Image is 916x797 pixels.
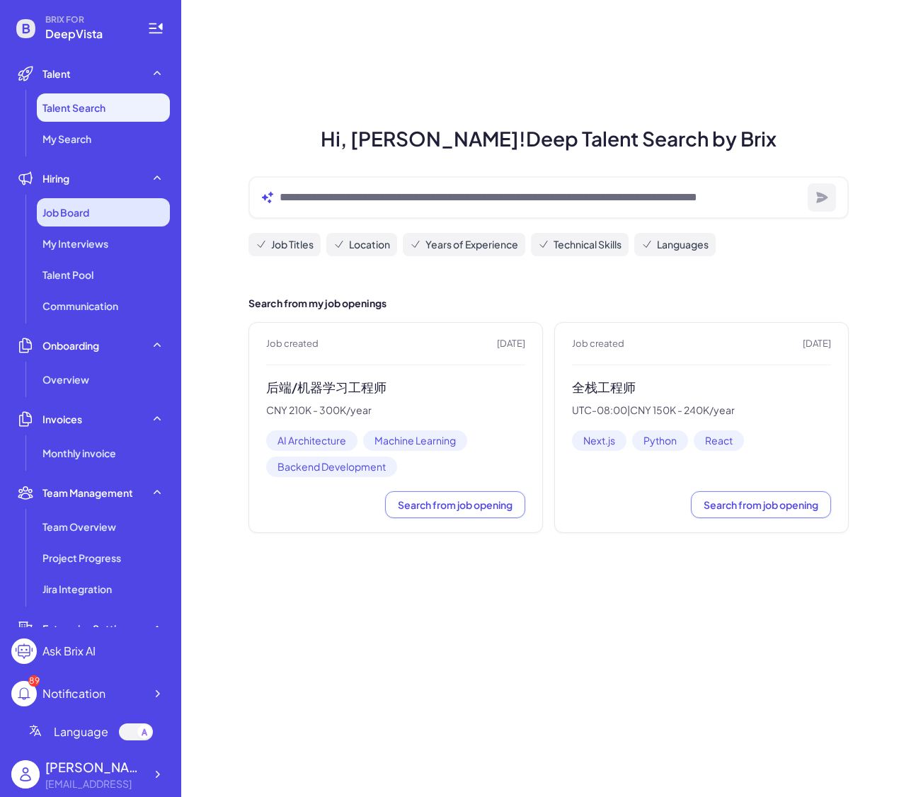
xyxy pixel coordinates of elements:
[803,337,831,351] span: [DATE]
[425,237,518,252] span: Years of Experience
[691,491,831,518] button: Search from job opening
[42,551,121,565] span: Project Progress
[271,237,314,252] span: Job Titles
[385,491,525,518] button: Search from job opening
[657,237,709,252] span: Languages
[11,760,40,789] img: user_logo.png
[42,101,105,115] span: Talent Search
[42,338,99,352] span: Onboarding
[497,337,525,351] span: [DATE]
[349,237,390,252] span: Location
[572,337,624,351] span: Job created
[42,520,116,534] span: Team Overview
[42,621,133,636] span: Enterprise Settings
[694,430,744,451] span: React
[42,486,133,500] span: Team Management
[45,14,130,25] span: BRIX FOR
[42,268,93,282] span: Talent Pool
[266,457,397,477] span: Backend Development
[248,296,849,311] h2: Search from my job openings
[266,404,525,417] p: CNY 210K - 300K/year
[42,412,82,426] span: Invoices
[363,430,467,451] span: Machine Learning
[42,299,118,313] span: Communication
[554,237,622,252] span: Technical Skills
[28,675,40,687] div: 89
[572,430,626,451] span: Next.js
[45,757,144,776] div: Jing Conan Wang
[266,337,319,351] span: Job created
[42,372,89,386] span: Overview
[266,379,525,396] h3: 后端/机器学习工程师
[572,379,831,396] h3: 全栈工程师
[42,132,91,146] span: My Search
[42,171,69,185] span: Hiring
[45,776,144,791] div: jingconan@deepvista.ai
[704,498,818,511] span: Search from job opening
[42,643,96,660] div: Ask Brix AI
[572,404,831,417] p: UTC-08:00 | CNY 150K - 240K/year
[231,124,866,154] h1: Hi, [PERSON_NAME]! Deep Talent Search by Brix
[42,582,112,596] span: Jira Integration
[398,498,513,511] span: Search from job opening
[42,67,71,81] span: Talent
[632,430,688,451] span: Python
[42,205,89,219] span: Job Board
[42,446,116,460] span: Monthly invoice
[42,236,108,251] span: My Interviews
[45,25,130,42] span: DeepVista
[266,430,357,451] span: AI Architecture
[42,685,105,702] div: Notification
[54,723,108,740] span: Language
